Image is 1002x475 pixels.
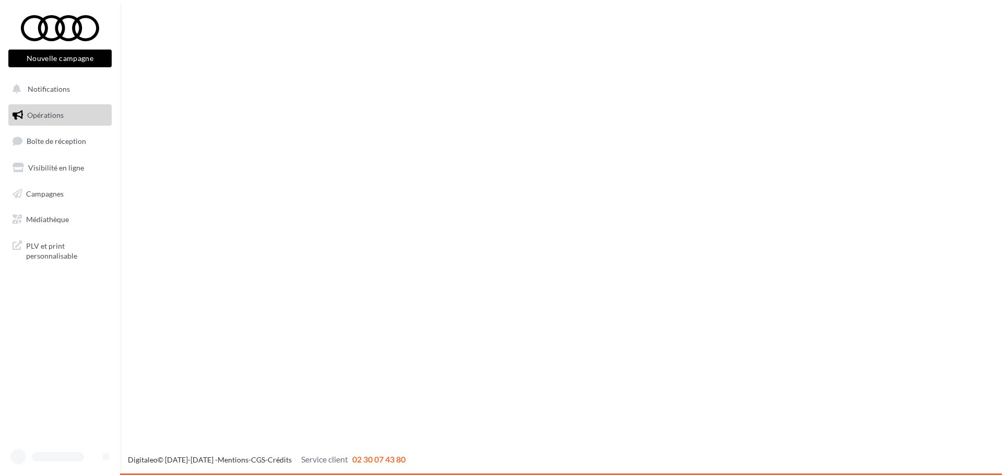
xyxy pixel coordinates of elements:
a: Mentions [218,455,248,464]
a: Campagnes [6,183,114,205]
span: 02 30 07 43 80 [352,454,405,464]
span: Boîte de réception [27,137,86,145]
a: CGS [251,455,265,464]
a: PLV et print personnalisable [6,235,114,265]
button: Nouvelle campagne [8,50,112,67]
span: Campagnes [26,189,64,198]
span: © [DATE]-[DATE] - - - [128,455,405,464]
a: Digitaleo [128,455,158,464]
span: Service client [301,454,348,464]
a: Crédits [268,455,292,464]
span: Médiathèque [26,215,69,224]
button: Notifications [6,78,110,100]
a: Médiathèque [6,209,114,230]
span: Notifications [28,84,70,93]
span: Visibilité en ligne [28,163,84,172]
span: PLV et print personnalisable [26,239,108,261]
a: Opérations [6,104,114,126]
span: Opérations [27,111,64,119]
a: Boîte de réception [6,130,114,152]
a: Visibilité en ligne [6,157,114,179]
